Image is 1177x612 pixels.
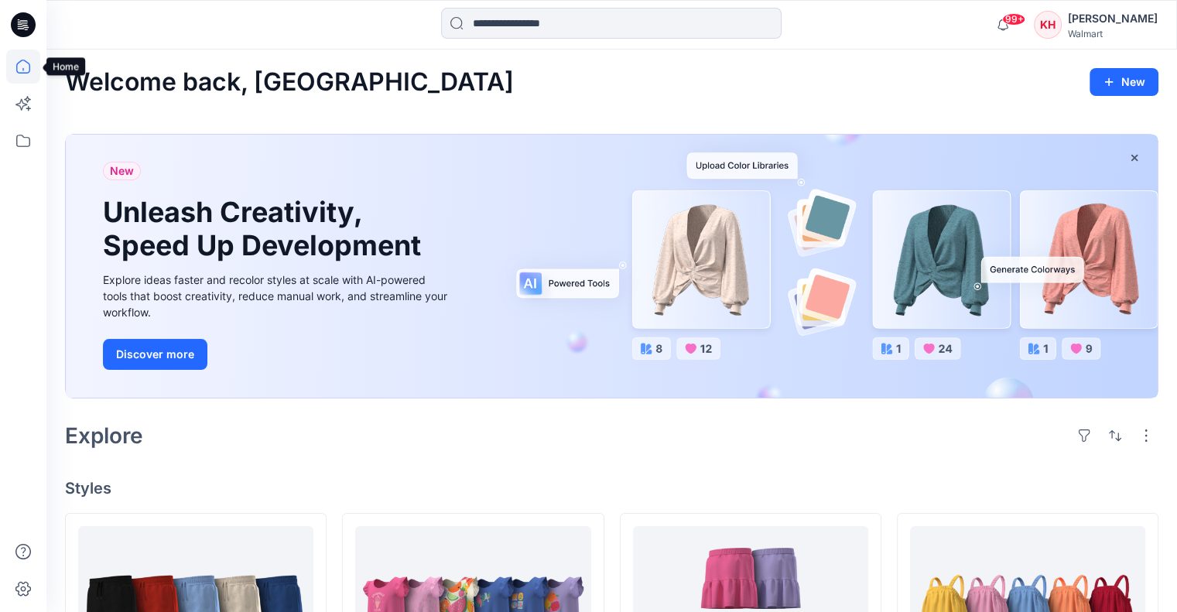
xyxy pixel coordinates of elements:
div: [PERSON_NAME] [1068,9,1158,28]
h2: Welcome back, [GEOGRAPHIC_DATA] [65,68,514,97]
a: Discover more [103,339,451,370]
div: KH [1034,11,1062,39]
div: Explore ideas faster and recolor styles at scale with AI-powered tools that boost creativity, red... [103,272,451,320]
h2: Explore [65,423,143,448]
button: New [1090,68,1158,96]
div: Walmart [1068,28,1158,39]
h1: Unleash Creativity, Speed Up Development [103,196,428,262]
span: 99+ [1002,13,1025,26]
h4: Styles [65,479,1158,497]
span: New [110,162,134,180]
button: Discover more [103,339,207,370]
